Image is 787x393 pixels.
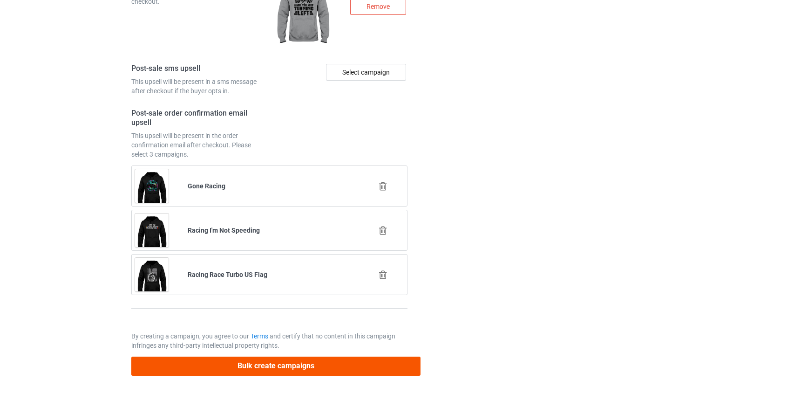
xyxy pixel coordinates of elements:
div: Select campaign [326,64,406,81]
button: Bulk create campaigns [131,357,421,376]
p: By creating a campaign, you agree to our and certify that no content in this campaign infringes a... [131,331,408,350]
a: Terms [251,332,268,340]
b: Racing Race Turbo US Flag [188,271,267,278]
div: This upsell will be present in the order confirmation email after checkout. Please select 3 campa... [131,131,266,159]
b: Racing I'm Not Speeding [188,227,260,234]
b: Gone Racing [188,182,225,190]
div: This upsell will be present in a sms message after checkout if the buyer opts in. [131,77,266,96]
h4: Post-sale sms upsell [131,64,266,74]
h4: Post-sale order confirmation email upsell [131,109,266,128]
